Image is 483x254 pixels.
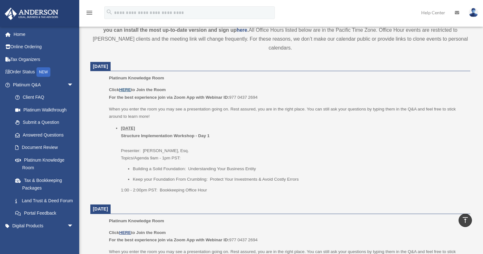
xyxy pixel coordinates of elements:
p: 977 0437 2694 [109,229,466,244]
span: Platinum Knowledge Room [109,218,164,223]
strong: . [247,27,248,33]
b: For the best experience join via Zoom App with Webinar ID: [109,237,229,242]
a: Home [4,28,83,41]
img: Anderson Advisors Platinum Portal [3,8,60,20]
span: arrow_drop_down [67,78,80,91]
i: menu [86,9,93,17]
a: Portal Feedback [9,207,83,220]
a: Online Ordering [4,41,83,53]
u: [DATE] [121,126,135,130]
li: Keep your Foundation From Crumbling: Protect Your Investments & Avoid Costly Errors [133,176,466,183]
a: vertical_align_top [459,214,472,227]
a: Platinum Walkthrough [9,104,83,116]
a: Land Trust & Deed Forum [9,194,83,207]
b: Structure Implementation Workshop - Day 1 [121,133,209,138]
a: Platinum Knowledge Room [9,154,80,174]
a: Answered Questions [9,129,83,141]
a: Tax Organizers [4,53,83,66]
a: menu [86,11,93,17]
i: search [106,9,113,16]
span: arrow_drop_down [67,232,80,245]
a: Platinum Q&Aarrow_drop_down [4,78,83,91]
b: Click to Join the Room [109,230,166,235]
a: Tax & Bookkeeping Packages [9,174,83,194]
p: When you enter the room you may see a presentation going on. Rest assured, you are in the right p... [109,105,466,120]
a: Digital Productsarrow_drop_down [4,219,83,232]
img: User Pic [469,8,478,17]
li: Presenter: [PERSON_NAME], Esq. Topics/Agenda 9am - 1pm PST: [121,124,466,194]
li: Building a Solid Foundation: Understanding Your Business Entity [133,165,466,173]
b: Click to Join the Room [109,87,166,92]
a: HERE [119,230,131,235]
p: 977 0437 2694 [109,86,466,101]
div: NEW [36,67,50,77]
span: Platinum Knowledge Room [109,76,164,80]
span: arrow_drop_down [67,219,80,232]
span: [DATE] [93,64,108,69]
p: 1:00 - 2:00pm PST: Bookkeeping Office Hour [121,186,466,194]
b: For the best experience join via Zoom App with Webinar ID: [109,95,229,100]
a: Submit a Question [9,116,83,129]
a: Order StatusNEW [4,66,83,79]
a: HERE [119,87,131,92]
a: here [236,27,247,33]
a: Document Review [9,141,83,154]
a: My Entitiesarrow_drop_down [4,232,83,245]
span: [DATE] [93,206,108,211]
i: vertical_align_top [461,216,469,224]
div: All Office Hours listed below are in the Pacific Time Zone. Office Hour events are restricted to ... [90,17,470,52]
a: Client FAQ [9,91,83,104]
